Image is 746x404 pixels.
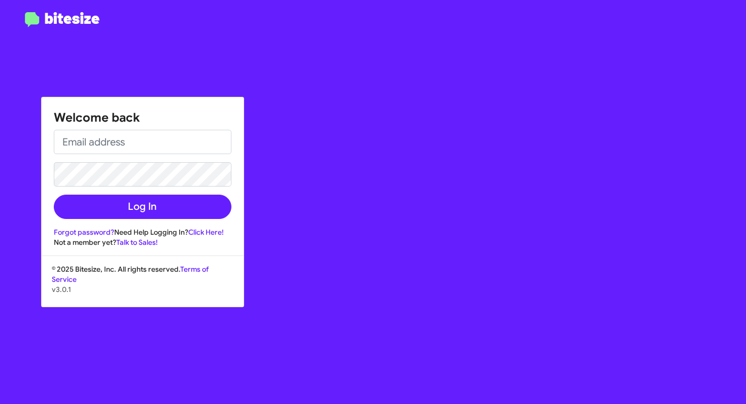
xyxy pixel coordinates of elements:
div: Not a member yet? [54,237,231,247]
p: v3.0.1 [52,284,233,295]
div: © 2025 Bitesize, Inc. All rights reserved. [42,264,244,307]
a: Click Here! [188,228,224,237]
a: Terms of Service [52,265,209,284]
button: Log In [54,195,231,219]
a: Forgot password? [54,228,114,237]
a: Talk to Sales! [116,238,158,247]
div: Need Help Logging In? [54,227,231,237]
h1: Welcome back [54,109,231,126]
input: Email address [54,130,231,154]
